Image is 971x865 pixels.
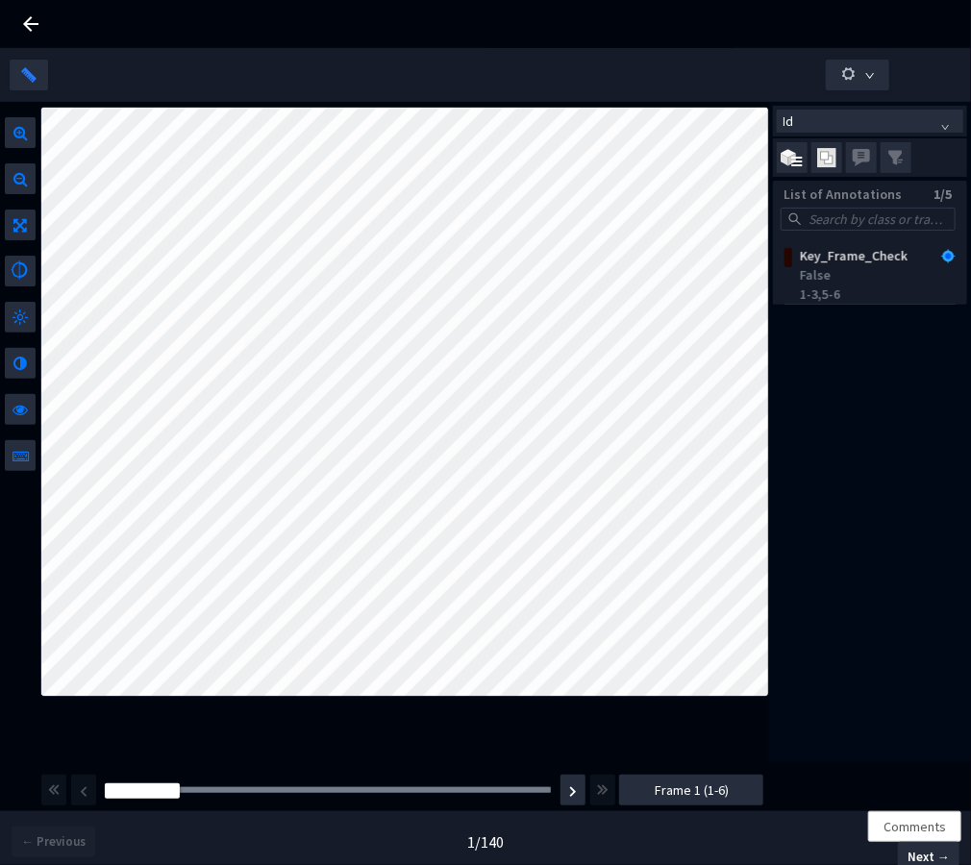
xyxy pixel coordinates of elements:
[868,811,961,842] button: Comments
[773,238,967,305] div: grid
[884,816,946,837] span: Comments
[791,246,923,265] div: Key_Frame_Check
[850,146,873,169] img: svg+xml;base64,PHN2ZyB3aWR0aD0iMjQiIGhlaWdodD0iMjQiIHZpZXdCb3g9IjAgMCAyNCAyNCIgZmlsbD0ibm9uZSIgeG...
[619,775,763,805] button: Frame 1 (1-6)
[655,779,729,801] span: Frame 1 (1-6)
[788,212,802,226] span: search
[941,249,956,263] img: Annotation
[799,265,948,284] div: False
[569,786,577,798] img: svg+xml;base64,PHN2ZyBhcmlhLWhpZGRlbj0idHJ1ZSIgZm9jdXNhYmxlPSJmYWxzZSIgZGF0YS1wcmVmaXg9ImZhcyIgZG...
[781,149,803,167] img: svg+xml;base64,PHN2ZyB3aWR0aD0iMjMiIGhlaWdodD0iMTkiIHZpZXdCb3g9IjAgMCAyMyAxOSIgZmlsbD0ibm9uZSIgeG...
[806,209,948,230] input: Search by class or track ID
[784,111,957,132] span: Id
[826,60,889,90] button: down
[799,284,948,304] div: 1-3, 5-6
[888,150,904,165] img: svg+xml;base64,PHN2ZyB4bWxucz0iaHR0cDovL3d3dy53My5vcmcvMjAwMC9zdmciIHdpZHRoPSIxNiIgaGVpZ2h0PSIxNi...
[934,185,952,204] div: 1/5
[817,148,836,168] img: svg+xml;base64,PHN2ZyB3aWR0aD0iMjAiIGhlaWdodD0iMjEiIHZpZXdCb3g9IjAgMCAyMCAyMSIgZmlsbD0ibm9uZSIgeG...
[784,185,903,204] div: List of Annotations
[865,71,875,81] span: down
[467,831,504,853] div: 1 / 140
